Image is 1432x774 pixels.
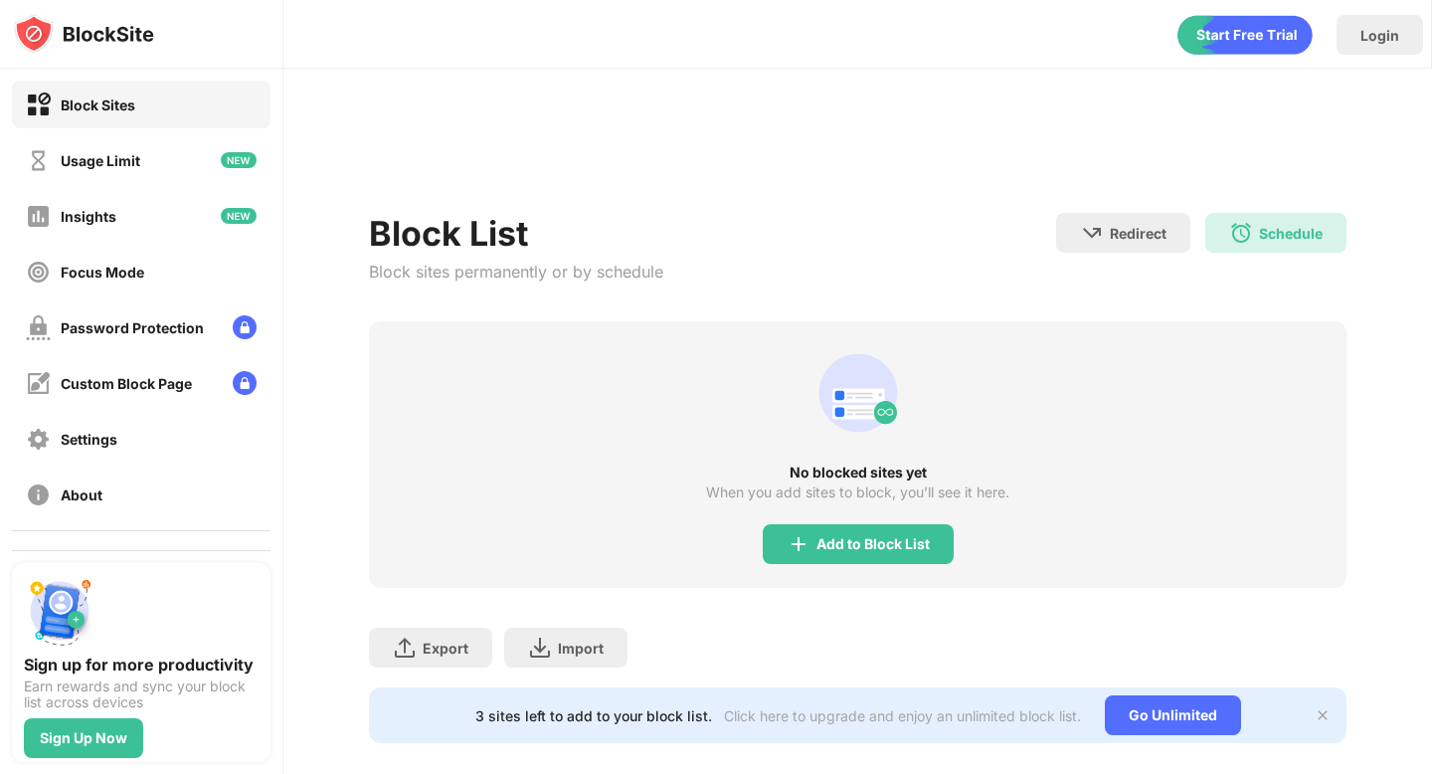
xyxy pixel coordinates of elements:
div: Block sites permanently or by schedule [369,262,663,282]
div: When you add sites to block, you’ll see it here. [706,484,1009,500]
div: Block List [369,213,663,254]
img: focus-off.svg [26,260,51,285]
iframe: Banner [369,124,1345,189]
div: Insights [61,208,116,225]
div: Custom Block Page [61,375,192,392]
img: about-off.svg [26,483,51,507]
img: new-icon.svg [221,208,257,224]
div: Password Protection [61,319,204,336]
img: settings-off.svg [26,427,51,452]
div: 3 sites left to add to your block list. [475,707,712,724]
img: push-signup.svg [24,575,95,647]
img: password-protection-off.svg [26,315,51,340]
img: lock-menu.svg [233,371,257,395]
div: Sign Up Now [40,730,127,746]
div: Usage Limit [61,152,140,169]
div: Sign up for more productivity [24,655,259,675]
div: Schedule [1259,225,1323,242]
img: time-usage-off.svg [26,148,51,173]
div: About [61,486,102,503]
div: Redirect [1110,225,1166,242]
img: block-on.svg [26,93,51,117]
img: customize-block-page-off.svg [26,371,51,396]
div: animation [1177,15,1313,55]
div: Import [558,640,604,657]
div: Login [1360,27,1399,44]
div: Earn rewards and sync your block list across devices [24,678,259,710]
div: Add to Block List [816,536,930,552]
img: insights-off.svg [26,204,51,229]
div: Click here to upgrade and enjoy an unlimited block list. [724,707,1081,724]
div: Go Unlimited [1105,695,1241,735]
div: Export [423,640,468,657]
img: x-button.svg [1315,707,1331,723]
img: logo-blocksite.svg [14,14,154,54]
div: Block Sites [61,97,135,113]
img: new-icon.svg [221,152,257,168]
div: Settings [61,431,117,448]
div: animation [810,345,906,441]
img: lock-menu.svg [233,315,257,339]
div: No blocked sites yet [369,465,1345,481]
div: Focus Mode [61,264,144,281]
